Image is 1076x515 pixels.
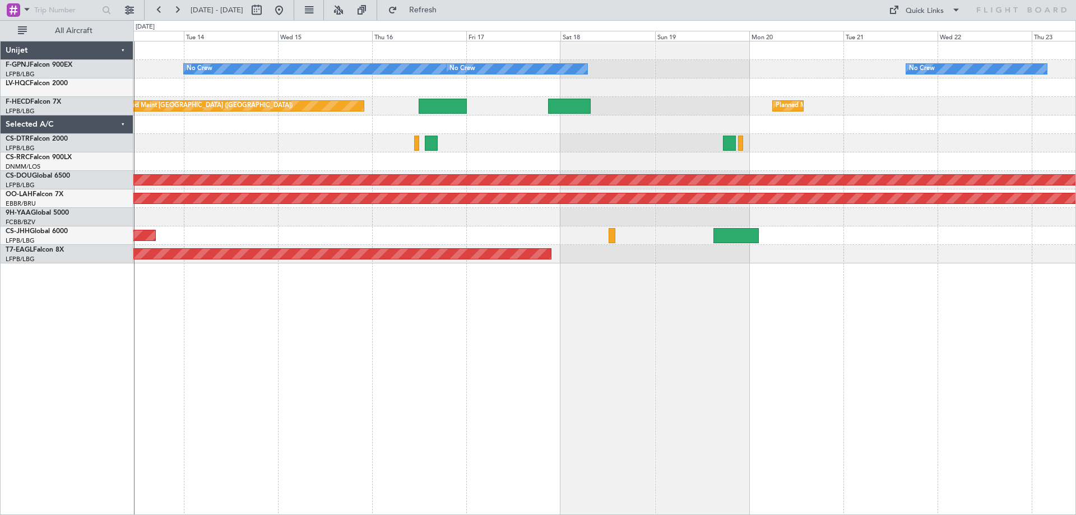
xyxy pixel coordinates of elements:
div: Tue 14 [184,31,278,41]
span: CS-DTR [6,136,30,142]
div: No Crew [449,61,475,77]
div: Mon 13 [90,31,184,41]
span: OO-LAH [6,191,33,198]
span: CS-DOU [6,173,32,179]
div: [DATE] [136,22,155,32]
a: LFPB/LBG [6,70,35,78]
input: Trip Number [34,2,99,18]
a: 9H-YAAGlobal 5000 [6,210,69,216]
a: LFPB/LBG [6,144,35,152]
a: OO-LAHFalcon 7X [6,191,63,198]
div: Planned Maint [GEOGRAPHIC_DATA] ([GEOGRAPHIC_DATA]) [776,98,952,114]
button: Quick Links [883,1,966,19]
a: FCBB/BZV [6,218,35,226]
a: LFPB/LBG [6,181,35,189]
div: Tue 21 [843,31,938,41]
span: All Aircraft [29,27,118,35]
a: LFPB/LBG [6,107,35,115]
div: Sat 18 [560,31,655,41]
span: F-HECD [6,99,30,105]
a: F-HECDFalcon 7X [6,99,61,105]
a: CS-JHHGlobal 6000 [6,228,68,235]
a: CS-DTRFalcon 2000 [6,136,68,142]
span: [DATE] - [DATE] [191,5,243,15]
span: 9H-YAA [6,210,31,216]
div: Planned Maint [GEOGRAPHIC_DATA] ([GEOGRAPHIC_DATA]) [116,98,293,114]
a: LFPB/LBG [6,236,35,245]
button: All Aircraft [12,22,122,40]
a: T7-EAGLFalcon 8X [6,247,64,253]
div: Wed 15 [278,31,372,41]
a: F-GPNJFalcon 900EX [6,62,72,68]
a: DNMM/LOS [6,163,40,171]
div: Wed 22 [938,31,1032,41]
span: T7-EAGL [6,247,33,253]
span: CS-JHH [6,228,30,235]
span: CS-RRC [6,154,30,161]
a: CS-DOUGlobal 6500 [6,173,70,179]
div: No Crew [909,61,935,77]
div: No Crew [187,61,212,77]
span: F-GPNJ [6,62,30,68]
button: Refresh [383,1,450,19]
a: EBBR/BRU [6,199,36,208]
div: Quick Links [906,6,944,17]
div: Sun 19 [655,31,749,41]
div: Fri 17 [466,31,560,41]
a: LV-HQCFalcon 2000 [6,80,68,87]
span: Refresh [400,6,447,14]
div: Thu 16 [372,31,466,41]
span: LV-HQC [6,80,30,87]
div: Mon 20 [749,31,843,41]
a: CS-RRCFalcon 900LX [6,154,72,161]
a: LFPB/LBG [6,255,35,263]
